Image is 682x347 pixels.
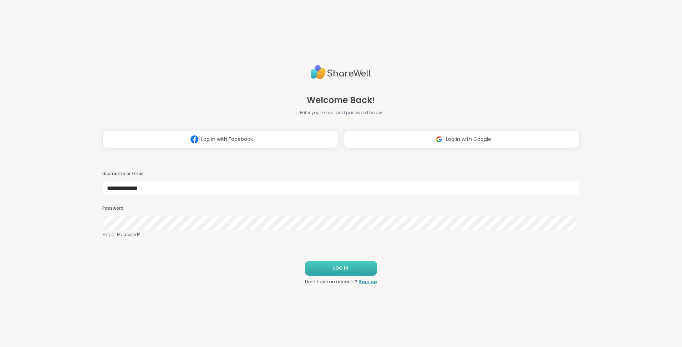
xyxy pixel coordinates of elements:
[305,279,357,285] span: Don't have an account?
[446,136,491,143] span: Log in with Google
[102,231,580,238] a: Forgot Password?
[300,109,382,116] span: Enter your email and password below
[344,130,580,148] button: Log in with Google
[188,133,201,146] img: ShareWell Logomark
[102,130,338,148] button: Log in with Facebook
[432,133,446,146] img: ShareWell Logomark
[359,279,377,285] a: Sign up
[201,136,253,143] span: Log in with Facebook
[305,261,377,276] button: LOG IN
[102,171,580,177] h3: Username or Email
[307,94,375,107] span: Welcome Back!
[311,62,371,82] img: ShareWell Logo
[333,265,348,271] span: LOG IN
[102,205,580,211] h3: Password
